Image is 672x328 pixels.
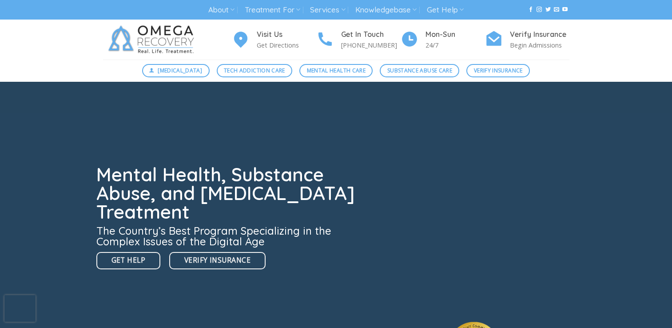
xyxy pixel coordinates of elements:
a: Mental Health Care [299,64,373,77]
span: [MEDICAL_DATA] [158,66,202,75]
span: Tech Addiction Care [224,66,285,75]
p: Get Directions [257,40,316,50]
a: Get Help [427,2,464,18]
a: Verify Insurance [466,64,530,77]
iframe: reCAPTCHA [4,295,36,322]
p: [PHONE_NUMBER] [341,40,401,50]
h4: Verify Insurance [510,29,569,40]
h1: Mental Health, Substance Abuse, and [MEDICAL_DATA] Treatment [96,165,360,221]
a: Get In Touch [PHONE_NUMBER] [316,29,401,51]
span: Verify Insurance [474,66,523,75]
a: Follow on YouTube [562,7,568,13]
p: 24/7 [425,40,485,50]
span: Substance Abuse Care [387,66,452,75]
span: Verify Insurance [184,255,251,266]
span: Get Help [111,255,146,266]
a: About [208,2,235,18]
a: Verify Insurance Begin Admissions [485,29,569,51]
h4: Get In Touch [341,29,401,40]
a: Follow on Facebook [528,7,533,13]
img: Omega Recovery [103,20,203,60]
a: Verify Insurance [169,252,266,269]
a: Follow on Twitter [545,7,551,13]
a: Treatment For [245,2,300,18]
a: [MEDICAL_DATA] [142,64,210,77]
a: Follow on Instagram [537,7,542,13]
a: Tech Addiction Care [217,64,293,77]
a: Get Help [96,252,161,269]
a: Knowledgebase [355,2,417,18]
h4: Mon-Sun [425,29,485,40]
h3: The Country’s Best Program Specializing in the Complex Issues of the Digital Age [96,225,360,247]
a: Send us an email [554,7,559,13]
a: Services [310,2,345,18]
a: Substance Abuse Care [380,64,459,77]
span: Mental Health Care [307,66,366,75]
h4: Visit Us [257,29,316,40]
a: Visit Us Get Directions [232,29,316,51]
p: Begin Admissions [510,40,569,50]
